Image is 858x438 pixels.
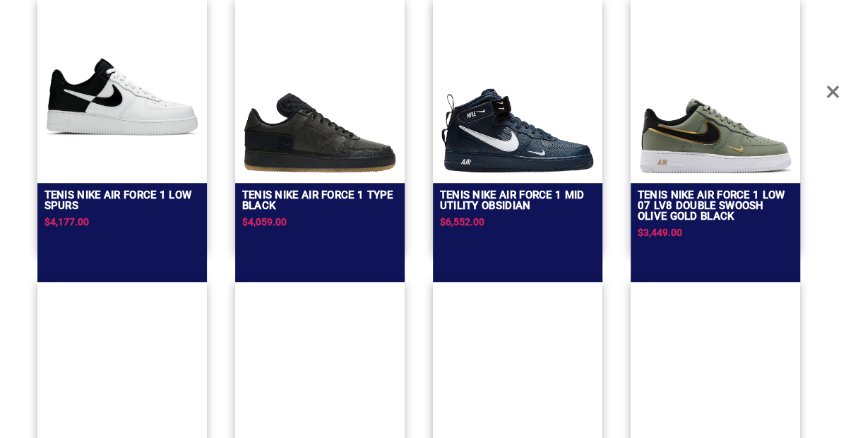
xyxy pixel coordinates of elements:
img: Tenis Nike Air Force 1 Type Black [242,91,398,174]
span: Close Overlay [826,71,840,113]
img: Tenis Nike Air Force 1 Low Spurs [44,19,200,174]
h2: Tenis Nike Air Force 1 Mid Utility Obsidian [440,190,595,211]
img: Tenis Nike Air Force 1 Low 07 Lv8 Double Swoosh Olive Gold Black [638,97,793,174]
h2: Tenis Nike Air Force 1 Low 07 Lv8 Double Swoosh Olive Gold Black [638,190,793,222]
h2: Tenis Nike Air Force 1 Low Spurs [44,190,200,211]
span: $4,059.00 [242,216,287,227]
span: $3,449.00 [638,227,682,238]
span: $6,552.00 [440,216,484,227]
img: Tenis Nike Air Force 1 Mid Utility Obsidian [440,87,595,174]
h2: Tenis Nike Air Force 1 Type Black [242,190,398,211]
span: $4,177.00 [44,216,89,227]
